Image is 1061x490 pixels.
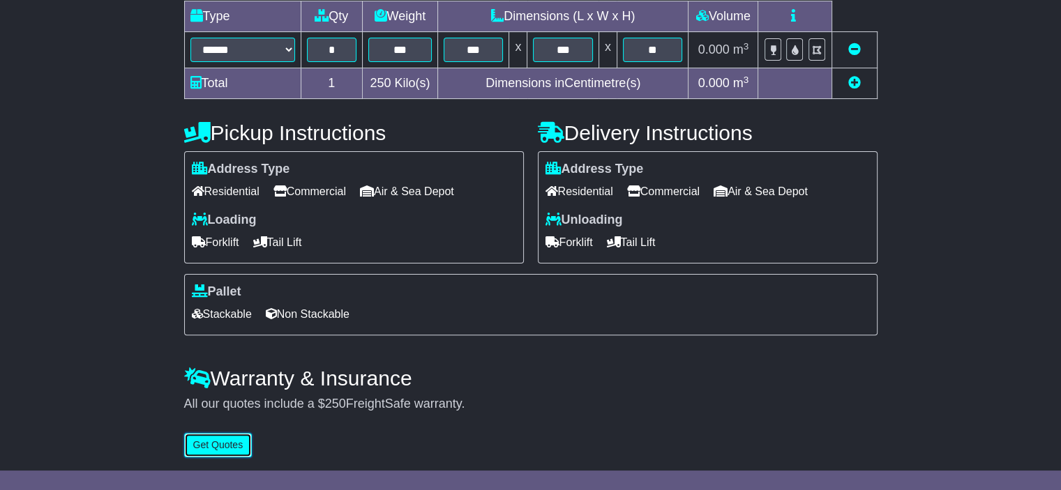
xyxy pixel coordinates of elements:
[437,1,688,32] td: Dimensions (L x W x H)
[733,76,749,90] span: m
[192,213,257,228] label: Loading
[545,231,593,253] span: Forklift
[192,284,241,300] label: Pallet
[266,303,349,325] span: Non Stackable
[599,32,617,68] td: x
[848,76,861,90] a: Add new item
[301,1,362,32] td: Qty
[437,68,688,99] td: Dimensions in Centimetre(s)
[184,1,301,32] td: Type
[509,32,527,68] td: x
[607,231,656,253] span: Tail Lift
[301,68,362,99] td: 1
[362,68,437,99] td: Kilo(s)
[744,75,749,85] sup: 3
[192,162,290,177] label: Address Type
[325,397,346,411] span: 250
[184,397,878,412] div: All our quotes include a $ FreightSafe warranty.
[192,181,259,202] span: Residential
[253,231,302,253] span: Tail Lift
[848,43,861,56] a: Remove this item
[360,181,454,202] span: Air & Sea Depot
[538,121,878,144] h4: Delivery Instructions
[362,1,437,32] td: Weight
[192,303,252,325] span: Stackable
[627,181,700,202] span: Commercial
[698,76,730,90] span: 0.000
[714,181,808,202] span: Air & Sea Depot
[698,43,730,56] span: 0.000
[545,181,613,202] span: Residential
[733,43,749,56] span: m
[688,1,758,32] td: Volume
[545,162,644,177] label: Address Type
[184,367,878,390] h4: Warranty & Insurance
[184,433,253,457] button: Get Quotes
[545,213,623,228] label: Unloading
[192,231,239,253] span: Forklift
[184,121,524,144] h4: Pickup Instructions
[184,68,301,99] td: Total
[370,76,391,90] span: 250
[744,41,749,52] sup: 3
[273,181,346,202] span: Commercial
